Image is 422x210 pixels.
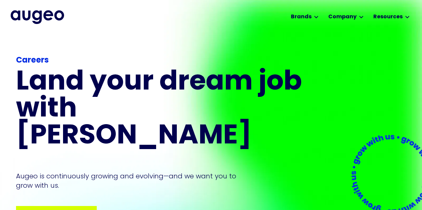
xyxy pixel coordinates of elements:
[291,13,311,21] div: Brands
[16,171,246,190] p: Augeo is continuously growing and evolving—and we want you to grow with us.
[11,10,64,24] img: Augeo's full logo in midnight blue.
[11,10,64,24] a: home
[16,69,304,150] h1: Land your dream job﻿ with [PERSON_NAME]
[16,57,49,65] strong: Careers
[328,13,356,21] div: Company
[373,13,402,21] div: Resources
